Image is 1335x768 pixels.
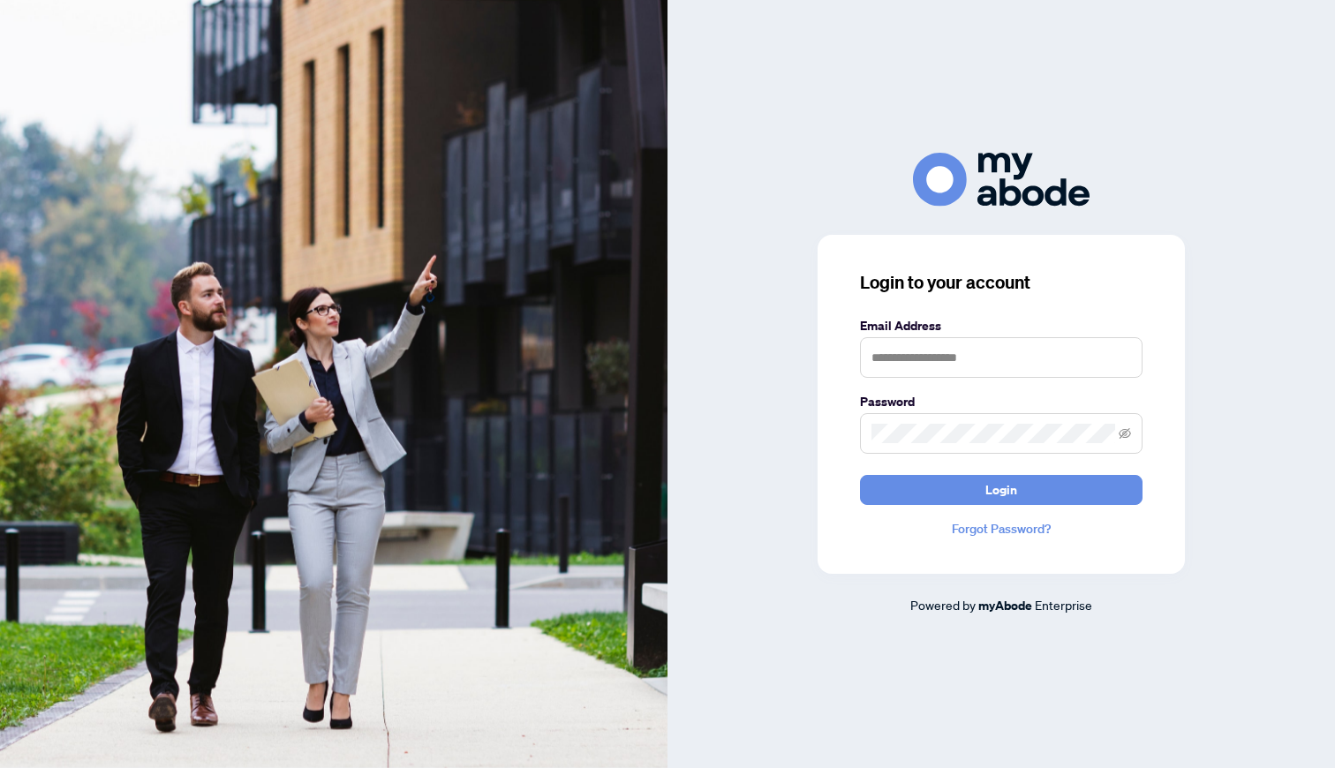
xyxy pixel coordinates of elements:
span: eye-invisible [1119,427,1131,440]
label: Password [860,392,1143,411]
a: Forgot Password? [860,519,1143,538]
label: Email Address [860,316,1143,335]
img: ma-logo [913,153,1090,207]
h3: Login to your account [860,270,1143,295]
a: myAbode [978,596,1032,615]
button: Login [860,475,1143,505]
span: Login [985,476,1017,504]
span: Enterprise [1035,597,1092,613]
span: Powered by [910,597,976,613]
